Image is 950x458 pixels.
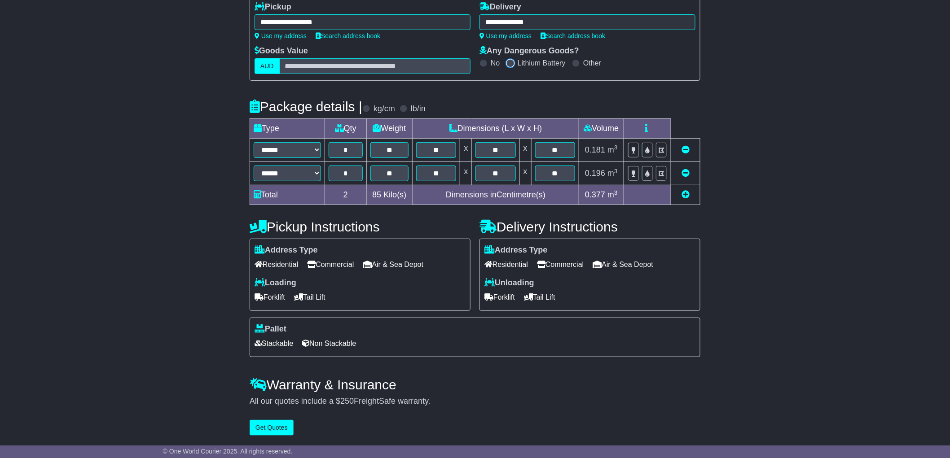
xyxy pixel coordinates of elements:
[614,189,618,196] sup: 3
[250,99,362,114] h4: Package details |
[518,59,566,67] label: Lithium Battery
[413,185,579,205] td: Dimensions in Centimetre(s)
[372,190,381,199] span: 85
[491,59,500,67] label: No
[607,190,618,199] span: m
[541,32,605,39] a: Search address book
[484,245,548,255] label: Address Type
[325,185,367,205] td: 2
[255,2,291,12] label: Pickup
[537,257,584,271] span: Commercial
[682,169,690,178] a: Remove this item
[255,46,308,56] label: Goods Value
[255,32,307,39] a: Use my address
[593,257,654,271] span: Air & Sea Depot
[519,139,531,162] td: x
[411,104,426,114] label: lb/in
[579,119,624,139] td: Volume
[585,145,605,154] span: 0.181
[255,58,280,74] label: AUD
[363,257,424,271] span: Air & Sea Depot
[460,139,472,162] td: x
[255,290,285,304] span: Forklift
[607,145,618,154] span: m
[255,257,298,271] span: Residential
[250,185,325,205] td: Total
[250,377,700,392] h4: Warranty & Insurance
[250,397,700,406] div: All our quotes include a $ FreightSafe warranty.
[413,119,579,139] td: Dimensions (L x W x H)
[255,278,296,288] label: Loading
[484,278,534,288] label: Unloading
[374,104,395,114] label: kg/cm
[294,290,325,304] span: Tail Lift
[585,190,605,199] span: 0.377
[366,119,413,139] td: Weight
[607,169,618,178] span: m
[255,245,318,255] label: Address Type
[583,59,601,67] label: Other
[484,290,515,304] span: Forklift
[302,336,356,350] span: Non Stackable
[307,257,354,271] span: Commercial
[255,336,293,350] span: Stackable
[340,397,354,406] span: 250
[479,46,579,56] label: Any Dangerous Goods?
[519,162,531,185] td: x
[479,2,521,12] label: Delivery
[524,290,555,304] span: Tail Lift
[325,119,367,139] td: Qty
[255,324,286,334] label: Pallet
[614,168,618,174] sup: 3
[163,448,293,455] span: © One World Courier 2025. All rights reserved.
[585,169,605,178] span: 0.196
[484,257,528,271] span: Residential
[479,32,532,39] a: Use my address
[682,145,690,154] a: Remove this item
[250,420,294,436] button: Get Quotes
[479,219,700,234] h4: Delivery Instructions
[614,144,618,151] sup: 3
[316,32,380,39] a: Search address book
[682,190,690,199] a: Add new item
[460,162,472,185] td: x
[250,219,471,234] h4: Pickup Instructions
[366,185,413,205] td: Kilo(s)
[250,119,325,139] td: Type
